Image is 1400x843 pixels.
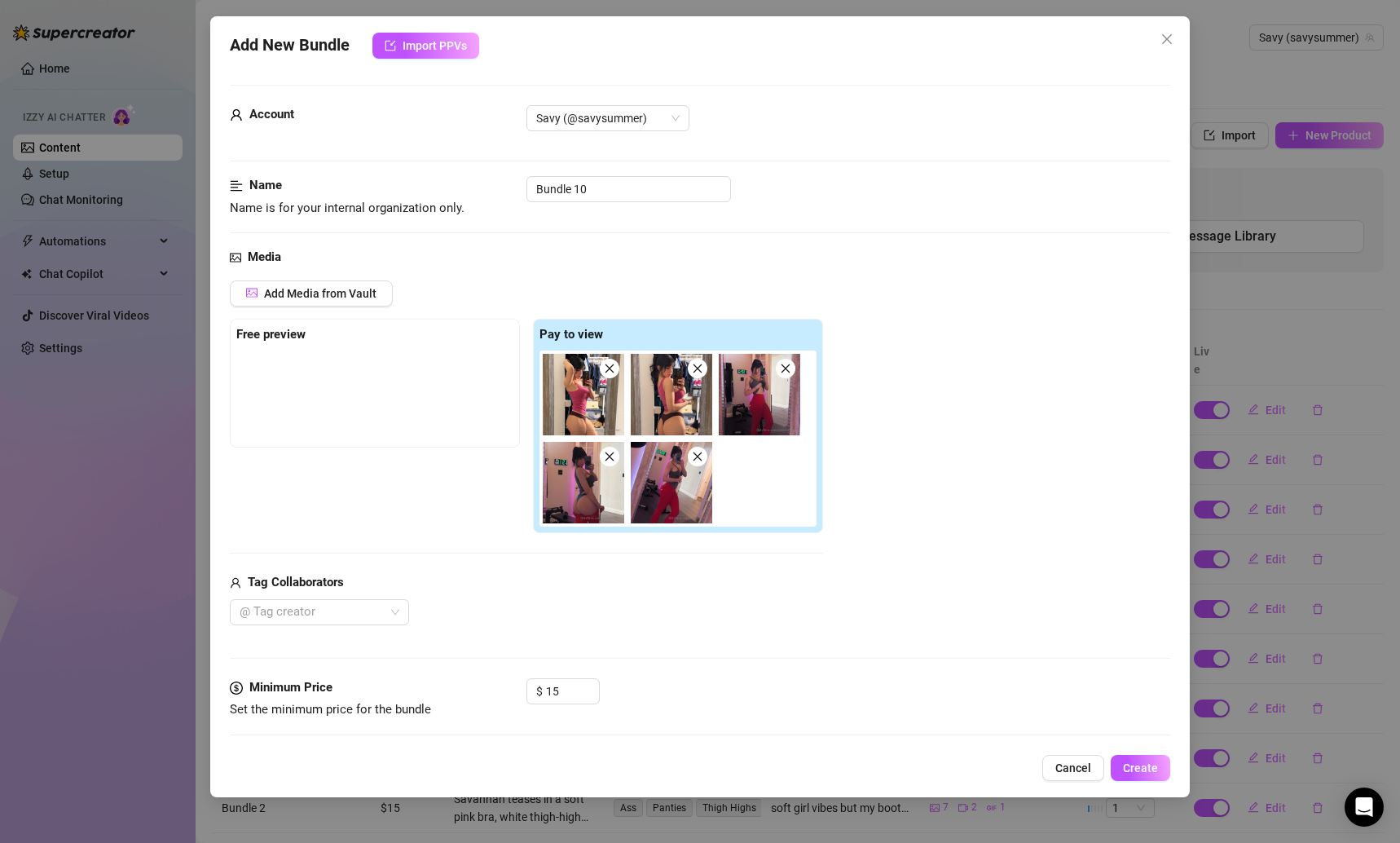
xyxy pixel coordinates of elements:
[1123,761,1158,775] span: Create
[1160,33,1173,46] span: close
[372,33,479,59] button: Import PPVs
[526,176,731,202] input: Enter a name
[249,178,282,192] strong: Name
[539,327,603,342] strong: Pay to view
[1345,788,1384,827] div: Open Intercom Messenger
[1055,761,1091,775] span: Cancel
[692,451,703,462] span: close
[604,363,615,374] span: close
[236,327,306,342] strong: Free preview
[249,107,294,121] strong: Account
[246,287,258,298] span: picture
[692,363,703,374] span: close
[230,176,243,196] span: align-left
[248,575,344,589] strong: Tag Collaborators
[631,442,712,523] img: media
[1154,33,1180,46] span: Close
[403,39,467,52] span: Import PPVs
[719,354,800,435] img: media
[230,702,431,717] span: Set the minimum price for the bundle
[543,442,624,523] img: media
[230,248,241,267] span: picture
[230,678,243,698] span: dollar
[230,280,393,307] button: Add Media from Vault
[1111,755,1170,781] button: Create
[1042,755,1104,781] button: Cancel
[230,201,464,215] span: Name is for your internal organization only.
[604,451,615,462] span: close
[543,354,624,435] img: media
[249,680,332,695] strong: Minimum Price
[230,105,243,125] span: user
[631,354,712,435] img: media
[264,287,376,300] span: Add Media from Vault
[780,363,791,374] span: close
[536,106,680,130] span: Savy (@savysummer)
[248,249,281,264] strong: Media
[230,573,241,593] span: user
[385,40,396,51] span: import
[230,33,350,59] span: Add New Bundle
[1154,26,1180,52] button: Close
